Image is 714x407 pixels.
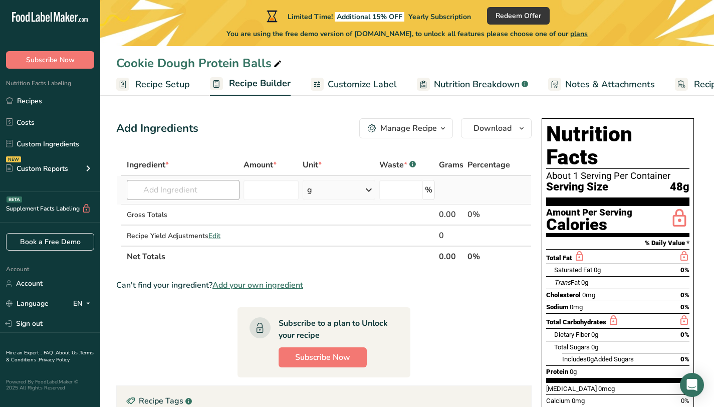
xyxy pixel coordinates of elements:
div: Recipe Yield Adjustments [127,231,240,241]
span: Cholesterol [546,291,581,299]
span: 0mcg [598,385,615,392]
div: Can't find your ingredient? [116,279,532,291]
span: Percentage [467,159,510,171]
div: Custom Reports [6,163,68,174]
span: Dietary Fiber [554,331,590,338]
span: Add your own ingredient [212,279,303,291]
span: Saturated Fat [554,266,592,274]
div: Open Intercom Messenger [680,373,704,397]
div: Waste [379,159,416,171]
a: Terms & Conditions . [6,349,94,363]
span: Ingredient [127,159,169,171]
span: Unit [303,159,322,171]
span: 0% [681,397,689,404]
h1: Nutrition Facts [546,123,689,169]
span: Fat [554,279,580,286]
a: Recipe Setup [116,73,190,96]
span: Serving Size [546,181,608,193]
span: 0mg [570,303,583,311]
a: Hire an Expert . [6,349,42,356]
span: Redeem Offer [496,11,541,21]
section: % Daily Value * [546,237,689,249]
span: 0% [680,291,689,299]
span: Notes & Attachments [565,78,655,91]
span: plans [570,29,588,39]
span: Subscribe Now [295,351,350,363]
span: 0% [680,303,689,311]
div: Powered By FoodLabelMaker © 2025 All Rights Reserved [6,379,94,391]
button: Manage Recipe [359,118,453,138]
div: BETA [7,196,22,202]
div: Manage Recipe [380,122,437,134]
input: Add Ingredient [127,180,240,200]
span: 0g [594,266,601,274]
span: Total Carbohydrates [546,318,606,326]
button: Download [461,118,532,138]
a: Customize Label [311,73,397,96]
span: 48g [670,181,689,193]
span: Nutrition Breakdown [434,78,520,91]
div: Cookie Dough Protein Balls [116,54,284,72]
span: Amount [244,159,277,171]
a: Book a Free Demo [6,233,94,251]
span: [MEDICAL_DATA] [546,385,597,392]
th: Net Totals [125,246,437,267]
span: 0% [680,266,689,274]
a: About Us . [56,349,80,356]
div: 0.00 [439,209,463,221]
div: About 1 Serving Per Container [546,171,689,181]
span: 0% [680,331,689,338]
a: Notes & Attachments [548,73,655,96]
span: Calcium [546,397,570,404]
a: Language [6,295,49,312]
div: g [307,184,312,196]
th: 0% [465,246,512,267]
span: Total Fat [546,254,572,262]
button: Subscribe Now [6,51,94,69]
div: Limited Time! [265,10,471,22]
a: Privacy Policy [39,356,70,363]
span: Yearly Subscription [408,12,471,22]
i: Trans [554,279,571,286]
span: Customize Label [328,78,397,91]
div: Add Ingredients [116,120,198,137]
span: 0g [581,279,588,286]
span: Subscribe Now [26,55,75,65]
span: 0mg [582,291,595,299]
div: EN [73,298,94,310]
span: 0mg [572,397,585,404]
span: Includes Added Sugars [562,355,634,363]
a: Recipe Builder [210,72,291,96]
span: Recipe Builder [229,77,291,90]
div: Subscribe to a plan to Unlock your recipe [279,317,390,341]
th: 0.00 [437,246,465,267]
span: Edit [208,231,220,241]
div: NEW [6,156,21,162]
div: Gross Totals [127,210,240,220]
span: You are using the free demo version of [DOMAIN_NAME], to unlock all features please choose one of... [226,29,588,39]
span: 0g [570,368,577,375]
span: Download [473,122,512,134]
div: Amount Per Serving [546,208,632,218]
span: 0% [680,355,689,363]
span: 0g [591,331,598,338]
span: Recipe Setup [135,78,190,91]
span: Additional 15% OFF [335,12,404,22]
span: 0g [587,355,594,363]
div: 0% [467,209,510,221]
span: Total Sugars [554,343,590,351]
span: Grams [439,159,463,171]
div: 0 [439,230,463,242]
div: Calories [546,218,632,232]
button: Subscribe Now [279,347,367,367]
span: 0g [591,343,598,351]
span: Protein [546,368,568,375]
span: Sodium [546,303,568,311]
a: Nutrition Breakdown [417,73,528,96]
button: Redeem Offer [487,7,550,25]
a: FAQ . [44,349,56,356]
